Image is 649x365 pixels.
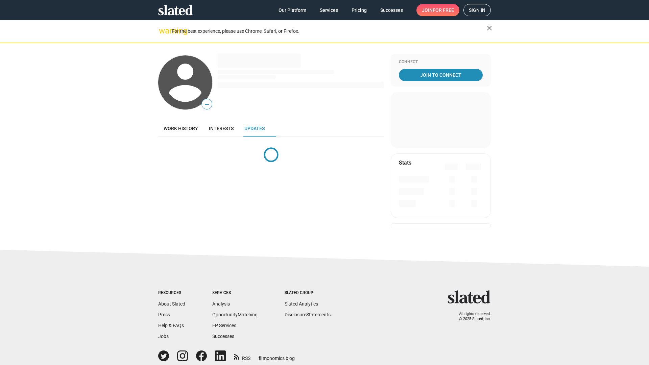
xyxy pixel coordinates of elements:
span: Updates [244,126,265,131]
a: Successes [212,334,234,339]
div: For the best experience, please use Chrome, Safari, or Firefox. [172,27,487,36]
a: Updates [239,120,270,137]
mat-icon: warning [159,27,167,35]
span: Successes [380,4,403,16]
a: Sign in [463,4,491,16]
div: Services [212,290,258,296]
span: — [202,100,212,109]
div: Slated Group [285,290,331,296]
span: Join To Connect [400,69,481,81]
a: DisclosureStatements [285,312,331,317]
a: RSS [234,351,250,362]
span: Services [320,4,338,16]
a: Slated Analytics [285,301,318,307]
a: filmonomics blog [259,350,295,362]
a: OpportunityMatching [212,312,258,317]
div: Connect [399,59,483,65]
a: Press [158,312,170,317]
a: Successes [375,4,408,16]
span: for free [433,4,454,16]
span: Pricing [352,4,367,16]
a: Jobs [158,334,169,339]
mat-icon: close [485,24,494,32]
span: Interests [209,126,234,131]
a: Work history [158,120,203,137]
span: film [259,356,267,361]
span: Sign in [469,4,485,16]
a: Interests [203,120,239,137]
span: Our Platform [279,4,306,16]
a: EP Services [212,323,236,328]
a: Our Platform [273,4,312,16]
a: About Slated [158,301,185,307]
a: Joinfor free [416,4,459,16]
a: Help & FAQs [158,323,184,328]
div: Resources [158,290,185,296]
a: Analysis [212,301,230,307]
a: Services [314,4,343,16]
span: Work history [164,126,198,131]
span: Join [422,4,454,16]
p: All rights reserved. © 2025 Slated, Inc. [452,312,491,321]
a: Pricing [346,4,372,16]
mat-card-title: Stats [399,159,411,166]
a: Join To Connect [399,69,483,81]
